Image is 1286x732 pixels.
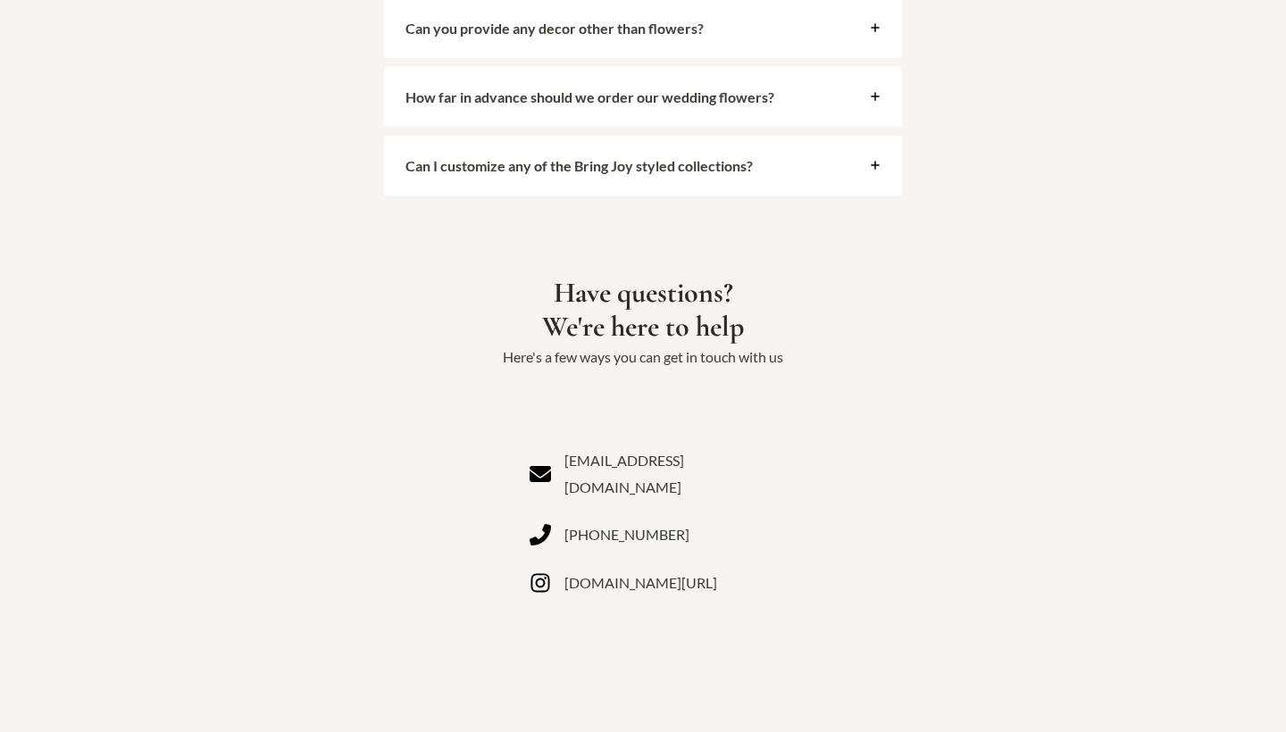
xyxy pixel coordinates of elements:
[530,521,689,548] a: 832-304-0076
[530,570,717,596] a: instagram.com/bringjoytexas
[152,276,1134,345] h2: Have questions? We're here to help
[152,344,1134,370] p: Here's a few ways you can get in touch with us
[405,88,774,105] strong: How far in advance should we order our wedding flowers?
[405,157,753,174] strong: Can I customize any of the Bring Joy styled collections?
[405,20,704,37] strong: Can you provide any decor other than flowers?
[530,447,757,500] a: lauren@bringjoytexas.com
